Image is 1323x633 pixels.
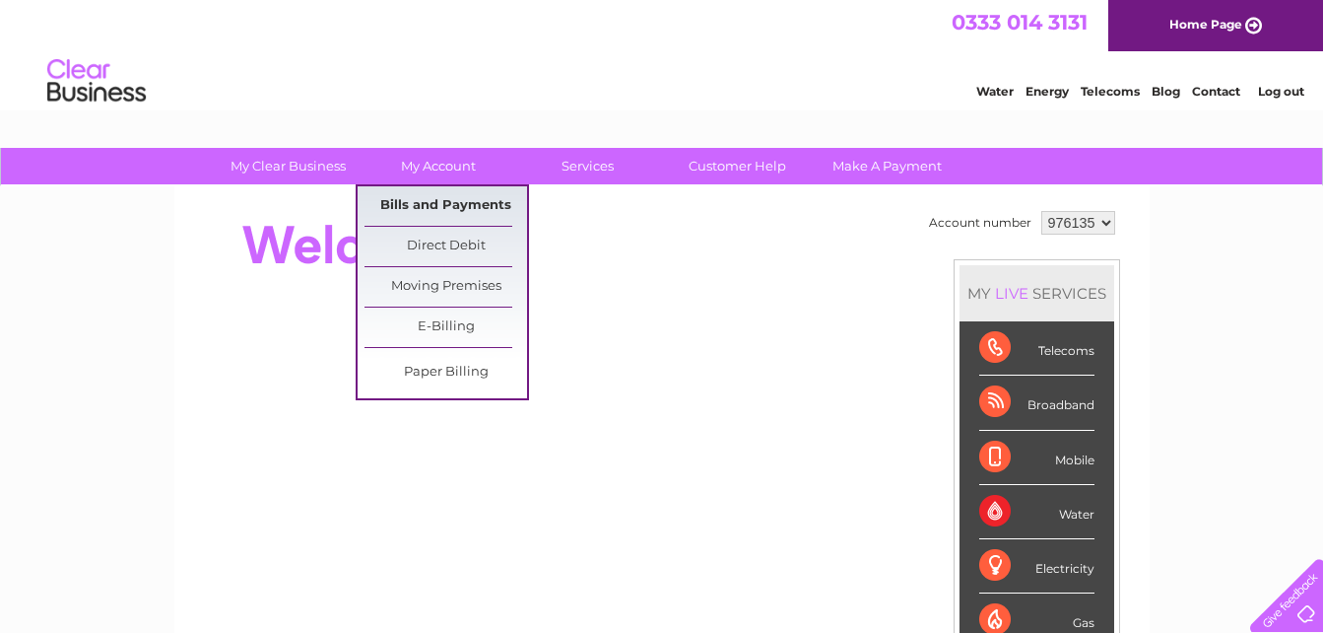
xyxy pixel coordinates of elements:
[1081,84,1140,99] a: Telecoms
[979,376,1094,430] div: Broadband
[806,148,968,184] a: Make A Payment
[991,284,1032,303] div: LIVE
[197,11,1128,96] div: Clear Business is a trading name of Verastar Limited (registered in [GEOGRAPHIC_DATA] No. 3667643...
[979,431,1094,485] div: Mobile
[364,227,527,266] a: Direct Debit
[506,148,669,184] a: Services
[46,51,147,111] img: logo.png
[959,265,1114,321] div: MY SERVICES
[979,485,1094,539] div: Water
[364,353,527,392] a: Paper Billing
[364,308,527,347] a: E-Billing
[1258,84,1304,99] a: Log out
[364,267,527,307] a: Moving Premises
[1025,84,1069,99] a: Energy
[207,148,369,184] a: My Clear Business
[357,148,519,184] a: My Account
[1192,84,1240,99] a: Contact
[1152,84,1180,99] a: Blog
[979,321,1094,376] div: Telecoms
[924,206,1036,240] td: Account number
[976,84,1014,99] a: Water
[364,186,527,226] a: Bills and Payments
[979,539,1094,594] div: Electricity
[952,10,1088,35] a: 0333 014 3131
[656,148,819,184] a: Customer Help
